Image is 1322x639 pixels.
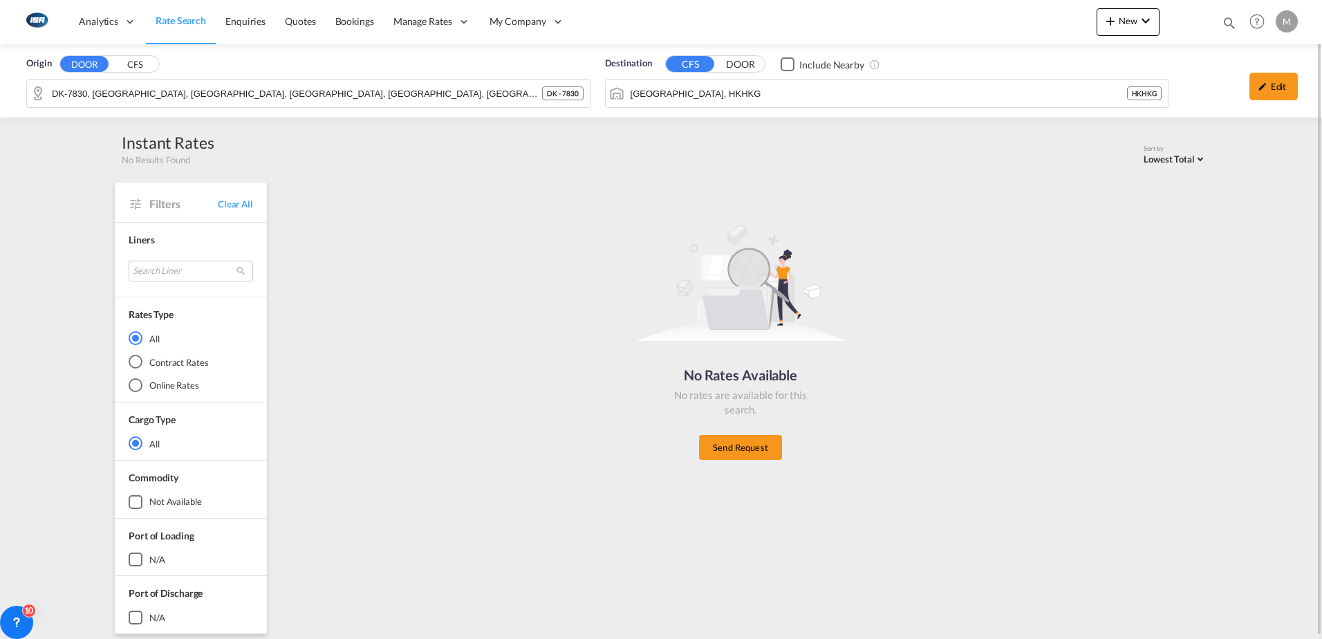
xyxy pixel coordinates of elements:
span: Analytics [79,15,118,28]
img: 1aa151c0c08011ec8d6f413816f9a227.png [21,6,52,37]
div: M [1276,10,1298,33]
button: Send Request [699,435,782,460]
span: Bookings [335,15,374,27]
span: DK - 7830 [547,89,578,98]
div: Cargo Type [129,413,176,427]
md-checkbox: N/A [129,553,253,566]
span: Commodity [129,472,178,483]
md-radio-button: All [129,436,253,450]
md-icon: icon-magnify [1222,15,1237,30]
div: not available [149,495,202,508]
span: Liners [129,234,154,246]
button: CFS [111,57,159,73]
span: New [1102,15,1154,26]
span: Clear All [218,198,253,210]
div: icon-pencilEdit [1249,73,1298,100]
div: N/A [149,553,165,566]
div: No Rates Available [671,365,810,385]
span: Lowest Total [1144,154,1195,165]
md-radio-button: All [129,331,253,345]
button: icon-plus 400-fgNewicon-chevron-down [1097,8,1160,36]
span: Port of Loading [129,530,194,541]
span: Filters [149,196,218,212]
span: No Results Found [122,154,189,166]
div: icon-magnify [1222,15,1237,36]
span: Manage Rates [393,15,452,28]
md-icon: icon-pencil [1258,82,1267,91]
span: Rate Search [156,15,206,26]
md-icon: icon-chevron-down [1137,12,1154,29]
span: Destination [605,57,652,71]
button: CFS [666,56,714,72]
md-radio-button: Online Rates [129,378,253,392]
span: Enquiries [225,15,266,27]
md-icon: Unchecked: Ignores neighbouring ports when fetching rates.Checked : Includes neighbouring ports w... [869,59,880,70]
div: Help [1245,10,1276,35]
input: Search by Door [52,83,542,104]
md-icon: icon-plus 400-fg [1102,12,1119,29]
div: Include Nearby [799,58,864,72]
md-radio-button: Contract Rates [129,355,253,369]
md-input-container: Hong Kong, HKHKG [606,80,1169,107]
img: norateimg.svg [637,224,844,342]
button: DOOR [60,56,109,72]
span: Port of Discharge [129,587,203,599]
span: My Company [490,15,546,28]
span: Help [1245,10,1269,33]
div: Sort by [1144,145,1207,154]
md-checkbox: N/A [129,611,253,624]
div: Rates Type [129,308,174,322]
md-checkbox: Checkbox No Ink [781,57,864,71]
input: Search by Port [631,83,1127,104]
div: HKHKG [1127,86,1162,100]
span: Quotes [285,15,315,27]
button: DOOR [716,57,765,73]
md-select: Select: Lowest Total [1144,150,1207,166]
span: Origin [26,57,51,71]
div: N/A [149,611,165,624]
md-input-container: DK-7830, Agerbæk, Ål, Ålskov, Bjergby, Bjerrehuse, Bjert, Bjoernkjær, Blakskjær, Borbjerg, Djeld,... [27,80,590,107]
div: Instant Rates [122,131,214,154]
div: No rates are available for this search. [671,388,810,417]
